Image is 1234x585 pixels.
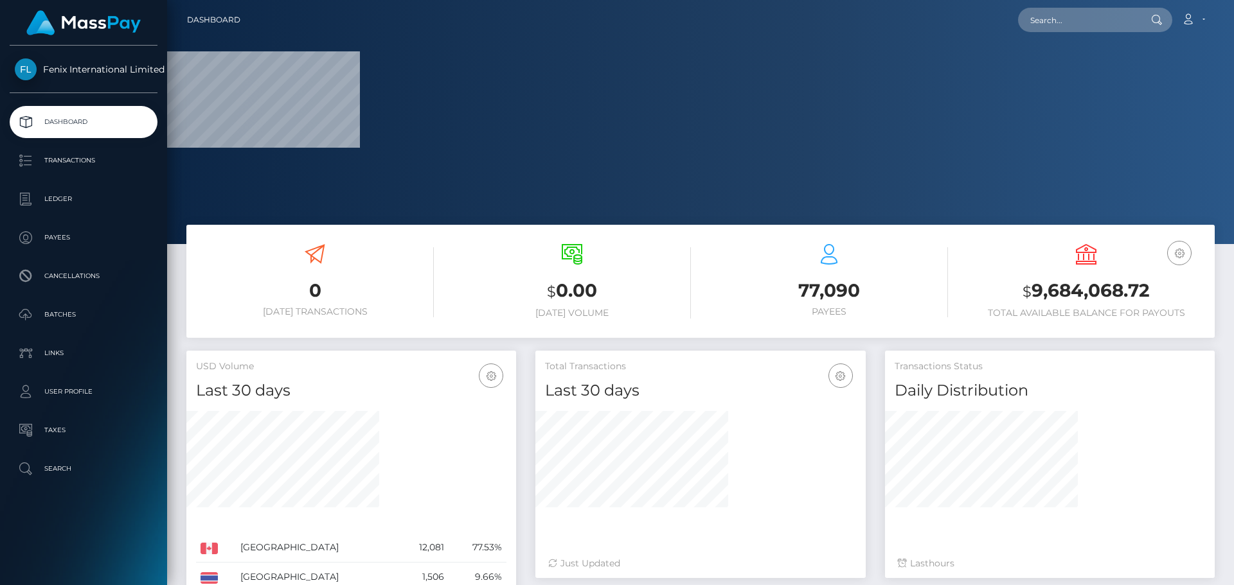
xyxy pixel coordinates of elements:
h6: [DATE] Volume [453,308,691,319]
a: Cancellations [10,260,157,292]
img: Fenix International Limited [15,58,37,80]
h6: Total Available Balance for Payouts [967,308,1205,319]
p: Taxes [15,421,152,440]
h3: 0 [196,278,434,303]
a: User Profile [10,376,157,408]
h4: Last 30 days [545,380,855,402]
a: Search [10,453,157,485]
small: $ [1023,283,1032,301]
div: Just Updated [548,557,852,570]
h4: Daily Distribution [895,380,1205,402]
a: Taxes [10,414,157,446]
h3: 9,684,068.72 [967,278,1205,304]
img: TH.png [201,572,218,584]
h6: [DATE] Transactions [196,306,434,317]
span: Fenix International Limited [10,64,157,75]
div: Last hours [898,557,1202,570]
p: Search [15,459,152,478]
h3: 77,090 [710,278,948,303]
td: 12,081 [397,533,449,563]
h3: 0.00 [453,278,691,304]
h5: Total Transactions [545,360,855,373]
a: Dashboard [10,106,157,138]
a: Batches [10,299,157,331]
h4: Last 30 days [196,380,506,402]
a: Links [10,337,157,369]
img: CA.png [201,543,218,554]
h6: Payees [710,306,948,317]
p: Dashboard [15,112,152,132]
a: Ledger [10,183,157,215]
a: Payees [10,222,157,254]
p: Cancellations [15,266,152,286]
p: Links [15,344,152,363]
input: Search... [1018,8,1139,32]
h5: Transactions Status [895,360,1205,373]
a: Dashboard [187,6,240,33]
a: Transactions [10,144,157,177]
td: 77.53% [449,533,506,563]
p: Transactions [15,151,152,170]
h5: USD Volume [196,360,506,373]
small: $ [547,283,556,301]
p: Ledger [15,189,152,209]
td: [GEOGRAPHIC_DATA] [236,533,397,563]
p: Batches [15,305,152,324]
img: MassPay Logo [26,10,141,35]
p: User Profile [15,382,152,401]
p: Payees [15,228,152,247]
